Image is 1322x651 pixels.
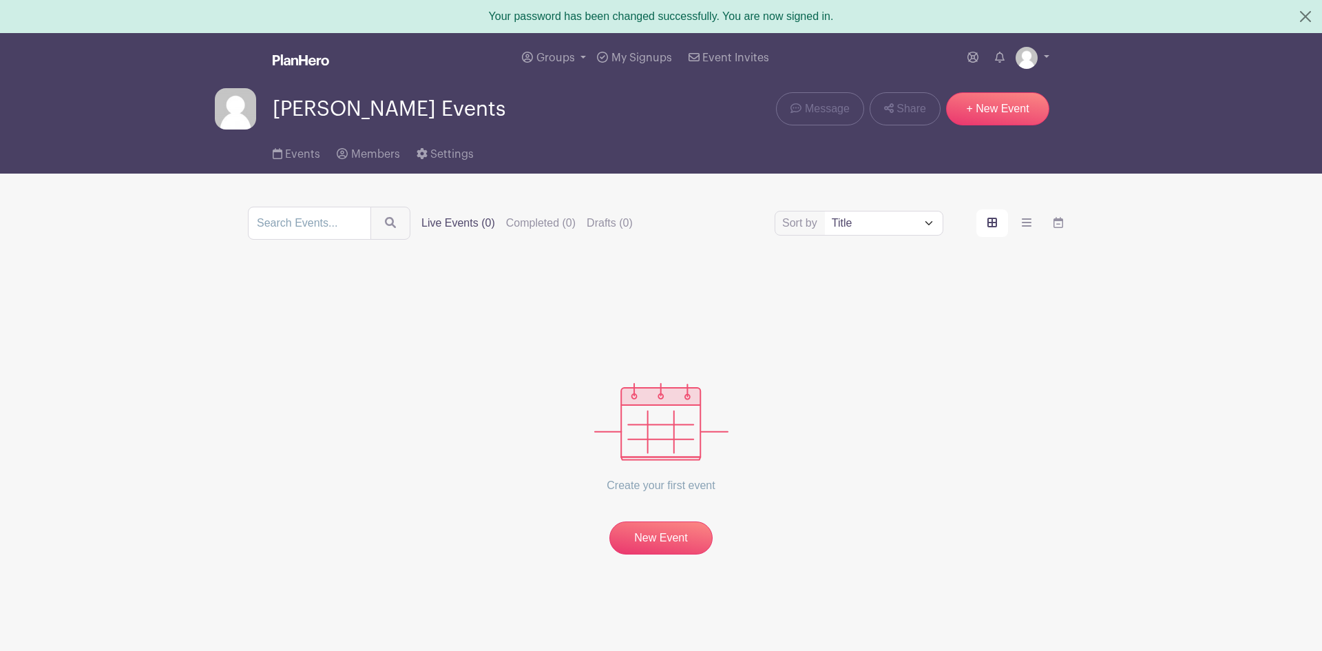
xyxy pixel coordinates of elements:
[594,461,728,510] p: Create your first event
[421,215,644,231] div: filters
[611,52,672,63] span: My Signups
[702,52,769,63] span: Event Invites
[591,33,677,83] a: My Signups
[215,88,256,130] img: default-ce2991bfa6775e67f084385cd625a349d9dcbb7a52a09fb2fda1e96e2d18dcdb.png
[594,383,728,461] img: events_empty-56550af544ae17c43cc50f3ebafa394433d06d5f1891c01edc4b5d1d59cfda54.svg
[870,92,941,125] a: Share
[976,209,1074,237] div: order and view
[417,130,474,174] a: Settings
[587,215,633,231] label: Drafts (0)
[351,149,400,160] span: Members
[782,215,821,231] label: Sort by
[1016,47,1038,69] img: default-ce2991bfa6775e67f084385cd625a349d9dcbb7a52a09fb2fda1e96e2d18dcdb.png
[609,521,713,555] a: New Event
[683,33,775,83] a: Event Invites
[896,101,926,117] span: Share
[805,101,850,117] span: Message
[273,98,505,121] span: [PERSON_NAME] Events
[285,149,320,160] span: Events
[516,33,591,83] a: Groups
[536,52,575,63] span: Groups
[248,207,371,240] input: Search Events...
[337,130,399,174] a: Members
[776,92,863,125] a: Message
[946,92,1049,125] a: + New Event
[506,215,576,231] label: Completed (0)
[273,54,329,65] img: logo_white-6c42ec7e38ccf1d336a20a19083b03d10ae64f83f12c07503d8b9e83406b4c7d.svg
[421,215,495,231] label: Live Events (0)
[273,130,320,174] a: Events
[430,149,474,160] span: Settings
